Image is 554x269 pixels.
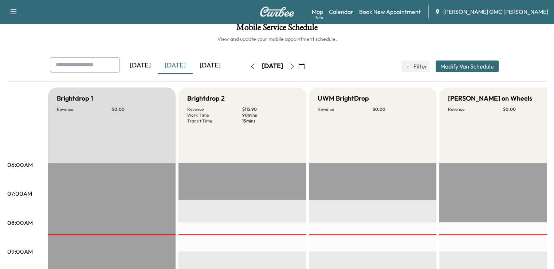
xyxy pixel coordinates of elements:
h6: View and update your mobile appointment schedule. [7,35,547,43]
p: Revenue [187,106,242,112]
p: 08:00AM [7,218,33,227]
p: Transit Time [187,118,242,124]
a: Calendar [329,7,353,16]
p: $ 0.00 [373,106,428,112]
h5: Brightdrop 1 [57,93,93,104]
p: 09:00AM [7,247,33,256]
a: MapBeta [312,7,323,16]
span: Filter [413,62,427,71]
div: Beta [315,15,323,20]
h5: [PERSON_NAME] on Wheels [448,93,532,104]
p: Revenue [318,106,373,112]
div: [DATE] [193,57,228,74]
button: Modify Van Schedule [436,61,499,72]
p: Revenue [448,106,503,112]
p: 06:00AM [7,160,33,169]
div: [DATE] [123,57,158,74]
button: Filter [401,61,430,72]
p: Revenue [57,106,112,112]
h5: Brightdrop 2 [187,93,225,104]
div: [DATE] [262,62,283,71]
p: 90 mins [242,112,297,118]
h5: UWM BrightDrop [318,93,369,104]
p: Work Time [187,112,242,118]
div: [DATE] [158,57,193,74]
p: $ 115.90 [242,106,297,112]
span: [PERSON_NAME] GMC [PERSON_NAME] [443,7,548,16]
p: 15 mins [242,118,297,124]
p: 07:00AM [7,189,32,198]
h1: Mobile Service Schedule [7,23,547,35]
img: Curbee Logo [260,7,295,17]
p: $ 0.00 [112,106,167,112]
a: Book New Appointment [359,7,421,16]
